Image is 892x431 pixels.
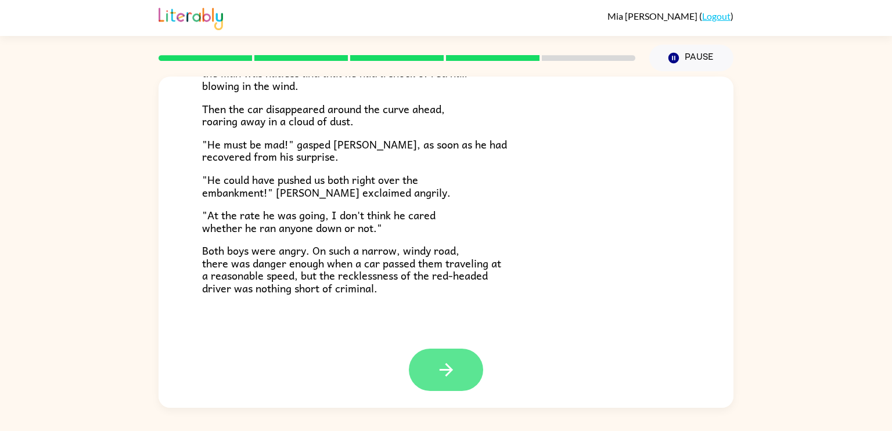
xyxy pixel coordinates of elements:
[202,171,451,201] span: "He could have pushed us both right over the embankment!" [PERSON_NAME] exclaimed angrily.
[607,10,733,21] div: ( )
[202,242,501,296] span: Both boys were angry. On such a narrow, windy road, there was danger enough when a car passed the...
[202,100,445,130] span: Then the car disappeared around the curve ahead, roaring away in a cloud of dust.
[202,207,436,236] span: "At the rate he was going, I don't think he cared whether he ran anyone down or not."
[159,5,223,30] img: Literably
[607,10,699,21] span: Mia [PERSON_NAME]
[202,136,507,165] span: "He must be mad!" gasped [PERSON_NAME], as soon as he had recovered from his surprise.
[702,10,731,21] a: Logout
[649,45,733,71] button: Pause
